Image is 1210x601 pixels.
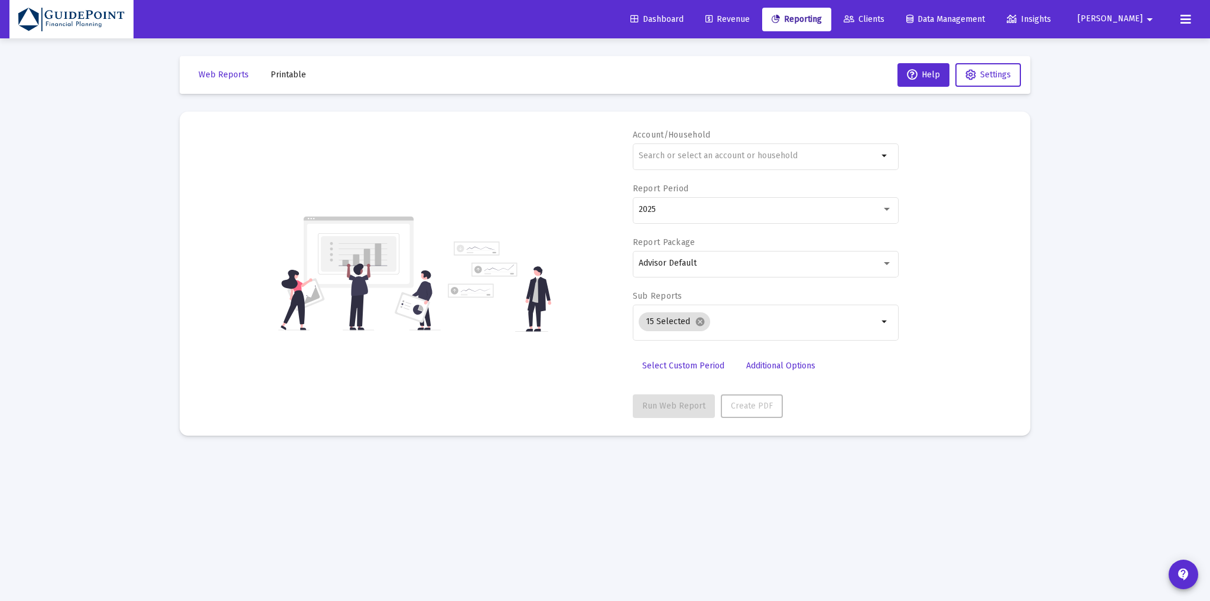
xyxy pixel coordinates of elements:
[897,8,994,31] a: Data Management
[731,401,773,411] span: Create PDF
[633,130,711,140] label: Account/Household
[189,63,258,87] button: Web Reports
[18,8,125,31] img: Dashboard
[834,8,894,31] a: Clients
[907,70,940,80] span: Help
[639,310,878,334] mat-chip-list: Selection
[906,14,985,24] span: Data Management
[897,63,949,87] button: Help
[271,70,306,80] span: Printable
[1007,14,1051,24] span: Insights
[630,14,684,24] span: Dashboard
[261,63,315,87] button: Printable
[639,258,697,268] span: Advisor Default
[633,237,695,247] label: Report Package
[633,291,682,301] label: Sub Reports
[980,70,1011,80] span: Settings
[772,14,822,24] span: Reporting
[762,8,831,31] a: Reporting
[1063,7,1171,31] button: [PERSON_NAME]
[1176,567,1191,582] mat-icon: contact_support
[844,14,884,24] span: Clients
[878,149,892,163] mat-icon: arrow_drop_down
[633,184,689,194] label: Report Period
[721,394,783,418] button: Create PDF
[997,8,1061,31] a: Insights
[955,63,1021,87] button: Settings
[878,315,892,329] mat-icon: arrow_drop_down
[639,151,878,161] input: Search or select an account or household
[696,8,759,31] a: Revenue
[642,361,724,371] span: Select Custom Period
[705,14,750,24] span: Revenue
[695,316,705,327] mat-icon: cancel
[639,312,710,331] mat-chip: 15 Selected
[199,70,249,80] span: Web Reports
[639,204,656,214] span: 2025
[1078,14,1143,24] span: [PERSON_NAME]
[448,241,551,332] img: reporting-alt
[278,215,441,332] img: reporting
[621,8,693,31] a: Dashboard
[633,394,715,418] button: Run Web Report
[1143,8,1157,31] mat-icon: arrow_drop_down
[642,401,705,411] span: Run Web Report
[746,361,815,371] span: Additional Options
